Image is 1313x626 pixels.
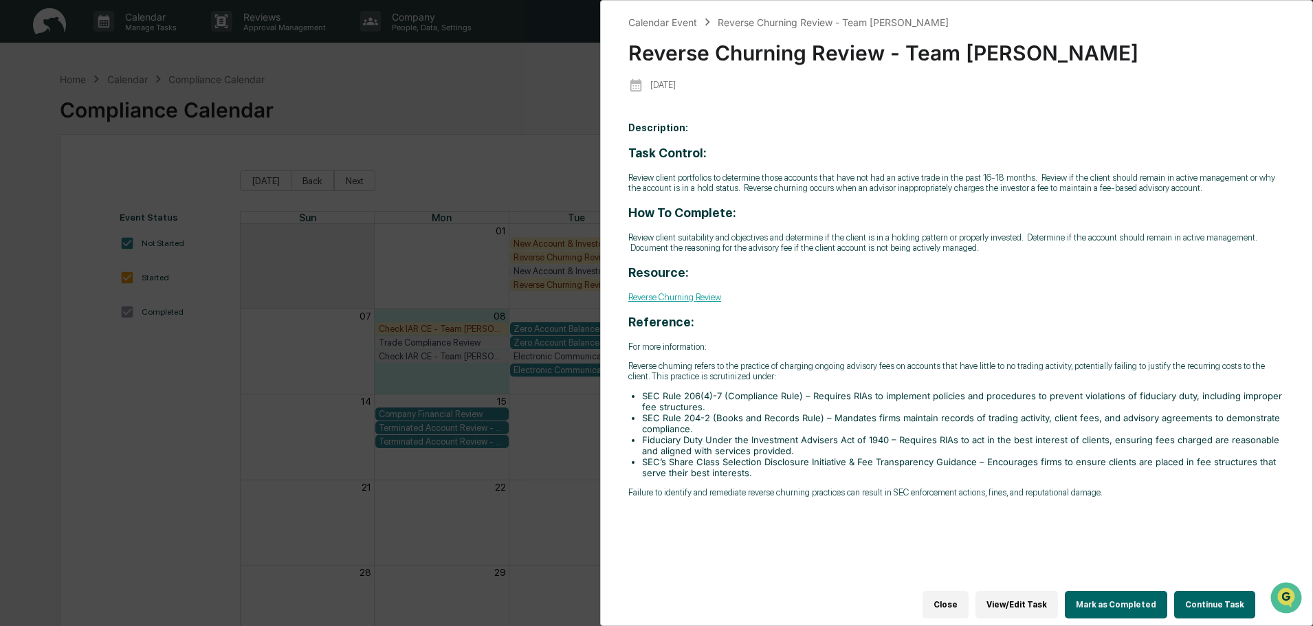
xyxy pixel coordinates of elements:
strong: Task Control: [628,146,707,160]
div: 🖐️ [14,175,25,186]
p: Reverse churning refers to the practice of charging ongoing advisory fees on accounts that have l... [628,361,1285,381]
li: Fiduciary Duty Under the Investment Advisers Act of 1940 – Requires RIAs to act in the best inter... [642,434,1285,456]
span: Data Lookup [27,199,87,213]
img: 1746055101610-c473b297-6a78-478c-a979-82029cc54cd1 [14,105,38,130]
button: Continue Task [1174,591,1255,618]
p: For more information: [628,342,1285,352]
div: Start new chat [47,105,225,119]
div: We're available if you need us! [47,119,174,130]
iframe: Open customer support [1269,581,1306,618]
a: Reverse Churning Review [628,292,721,302]
button: Mark as Completed [1065,591,1167,618]
p: Failure to identify and remediate reverse churning practices can result in SEC enforcement action... [628,487,1285,498]
div: Reverse Churning Review - Team [PERSON_NAME] [718,16,949,28]
strong: Reference: [628,315,694,329]
li: SEC’s Share Class Selection Disclosure Initiative & Fee Transparency Guidance – Encourages firms ... [642,456,1285,478]
a: 🖐️Preclearance [8,168,94,192]
a: 🔎Data Lookup [8,194,92,219]
p: Review client suitability and objectives and determine if the client is in a holding pattern or p... [628,232,1285,253]
div: Reverse Churning Review - Team [PERSON_NAME] [628,30,1285,65]
b: Description: [628,122,688,133]
p: How can we help? [14,29,250,51]
li: SEC Rule 206(4)-7 (Compliance Rule) – Requires RIAs to implement policies and procedures to preve... [642,390,1285,412]
strong: Resource: [628,265,689,280]
div: Calendar Event [628,16,697,28]
p: Review client portfolios to determine those accounts that have not had an active trade in the pas... [628,172,1285,193]
button: View/Edit Task [975,591,1058,618]
button: Start new chat [234,109,250,126]
a: 🗄️Attestations [94,168,176,192]
span: Attestations [113,173,170,187]
a: Powered byPylon [97,232,166,243]
div: 🔎 [14,201,25,212]
span: Pylon [137,233,166,243]
span: Preclearance [27,173,89,187]
strong: How To Complete: [628,205,736,220]
li: SEC Rule 204-2 (Books and Records Rule) – Mandates firms maintain records of trading activity, cl... [642,412,1285,434]
p: [DATE] [650,80,676,90]
button: Close [923,591,969,618]
div: 🗄️ [100,175,111,186]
